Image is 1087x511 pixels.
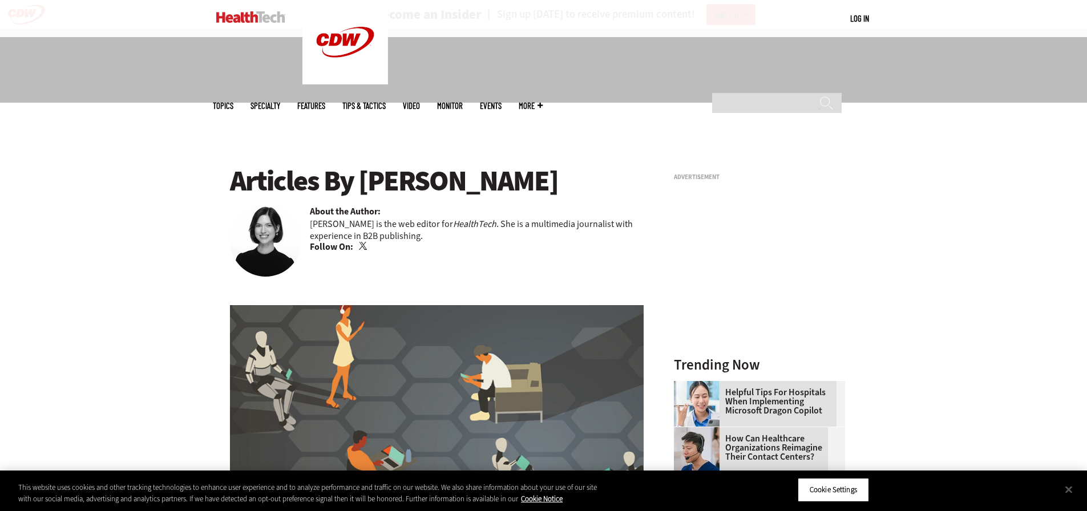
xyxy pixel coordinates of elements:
[302,75,388,87] a: CDW
[250,102,280,110] span: Specialty
[342,102,386,110] a: Tips & Tactics
[310,218,644,242] p: [PERSON_NAME] is the web editor for . She is a multimedia journalist with experience in B2B publi...
[674,174,845,180] h3: Advertisement
[437,102,463,110] a: MonITor
[674,434,838,461] a: How Can Healthcare Organizations Reimagine Their Contact Centers?
[359,242,369,251] a: Twitter
[230,205,301,277] img: Jordan Scott
[310,205,381,218] b: About the Author:
[230,165,644,197] h1: Articles By [PERSON_NAME]
[521,494,563,504] a: More information about your privacy
[674,381,720,427] img: Doctor using phone to dictate to tablet
[403,102,420,110] a: Video
[674,358,845,372] h3: Trending Now
[798,478,869,502] button: Cookie Settings
[453,218,496,230] em: HealthTech
[850,13,869,23] a: Log in
[310,241,353,253] b: Follow On:
[674,381,725,390] a: Doctor using phone to dictate to tablet
[674,427,720,473] img: Healthcare contact center
[674,427,725,436] a: Healthcare contact center
[480,102,502,110] a: Events
[1056,477,1081,502] button: Close
[213,102,233,110] span: Topics
[297,102,325,110] a: Features
[519,102,543,110] span: More
[674,388,838,415] a: Helpful Tips for Hospitals When Implementing Microsoft Dragon Copilot
[674,185,845,327] iframe: advertisement
[850,13,869,25] div: User menu
[18,482,598,504] div: This website uses cookies and other tracking technologies to enhance user experience and to analy...
[216,11,285,23] img: Home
